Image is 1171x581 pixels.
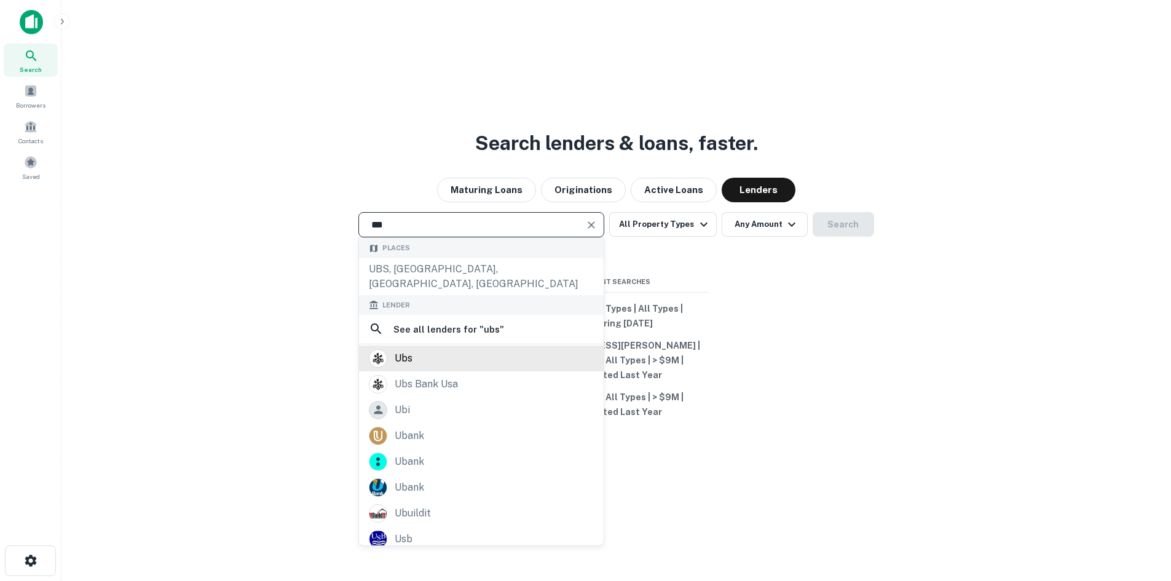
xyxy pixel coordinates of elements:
[583,216,600,234] button: Clear
[359,423,604,449] a: ubank
[359,526,604,552] a: usb
[4,44,58,77] a: Search
[631,178,717,202] button: Active Loans
[359,371,604,397] a: ubs bank usa
[369,376,387,393] img: picture
[369,531,387,548] img: picture
[369,350,387,367] img: picture
[541,178,626,202] button: Originations
[359,397,604,423] a: ubi
[16,100,45,110] span: Borrowers
[395,478,424,497] div: ubank
[524,386,709,423] button: Multifamily | All Types | > $9M | Originated Last Year
[722,212,808,237] button: Any Amount
[395,530,412,548] div: usb
[524,298,709,334] button: All Property Types | All Types | Maturing [DATE]
[722,178,795,202] button: Lenders
[369,453,387,470] img: picture
[359,258,604,295] div: UBS, [GEOGRAPHIC_DATA], [GEOGRAPHIC_DATA], [GEOGRAPHIC_DATA]
[18,136,43,146] span: Contacts
[20,10,43,34] img: capitalize-icon.png
[382,243,410,253] span: Places
[609,212,716,237] button: All Property Types
[369,479,387,496] img: picture
[393,322,504,337] h6: See all lenders for " ubs "
[395,349,412,368] div: ubs
[382,300,410,310] span: Lender
[20,65,42,74] span: Search
[4,115,58,148] a: Contacts
[359,449,604,475] a: ubank
[359,475,604,500] a: ubank
[369,505,387,522] img: picture
[437,178,536,202] button: Maturing Loans
[524,277,709,287] span: Recent Searches
[395,427,424,445] div: ubank
[359,500,604,526] a: ubuildit
[395,504,431,523] div: ubuildit
[4,151,58,184] a: Saved
[1110,483,1171,542] iframe: Chat Widget
[22,172,40,181] span: Saved
[475,128,758,158] h3: Search lenders & loans, faster.
[395,401,410,419] div: ubi
[524,334,709,386] button: [STREET_ADDRESS][PERSON_NAME] | Multifamily | All Types | > $9M | Originated Last Year
[369,427,387,445] img: picture
[395,375,458,393] div: ubs bank usa
[359,346,604,371] a: ubs
[395,453,424,471] div: ubank
[4,79,58,113] a: Borrowers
